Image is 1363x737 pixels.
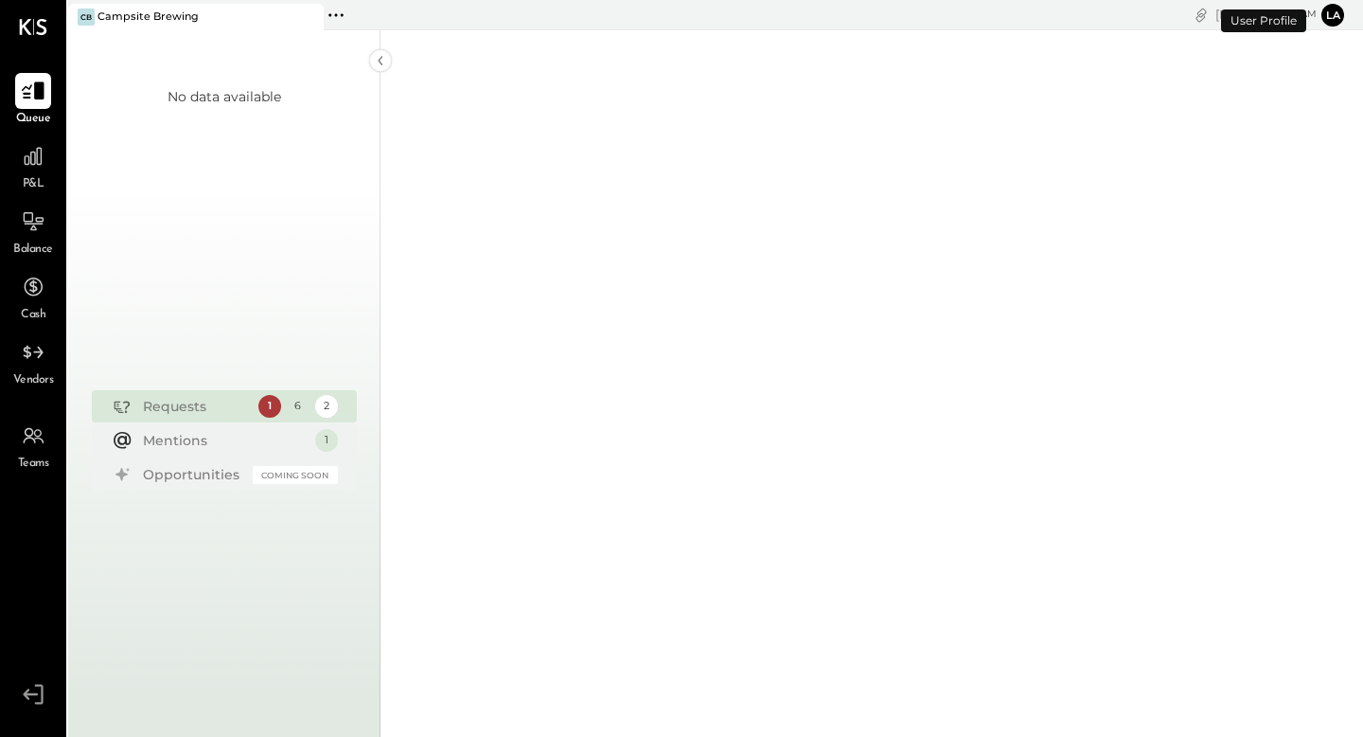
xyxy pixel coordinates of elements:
div: Opportunities [143,465,243,484]
div: Campsite Brewing [97,9,199,25]
div: 1 [258,395,281,418]
div: User Profile [1221,9,1306,32]
a: Cash [1,269,65,324]
div: Requests [143,397,249,416]
a: Queue [1,73,65,128]
span: am [1301,8,1317,21]
span: Teams [18,456,49,473]
div: No data available [168,87,281,106]
span: 10 : 46 [1260,6,1298,24]
a: Teams [1,418,65,473]
a: P&L [1,138,65,193]
div: 2 [315,395,338,418]
span: Vendors [13,372,54,389]
div: CB [78,9,95,26]
div: Coming Soon [253,466,338,484]
a: Vendors [1,334,65,389]
span: Queue [16,111,51,128]
span: P&L [23,176,44,193]
span: Balance [13,242,53,259]
div: Mentions [143,431,306,450]
div: 1 [315,429,338,452]
div: [DATE] [1215,6,1317,24]
button: La [1321,4,1344,27]
div: 6 [287,395,310,418]
span: Cash [21,307,45,324]
a: Balance [1,204,65,259]
div: copy link [1192,5,1211,25]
